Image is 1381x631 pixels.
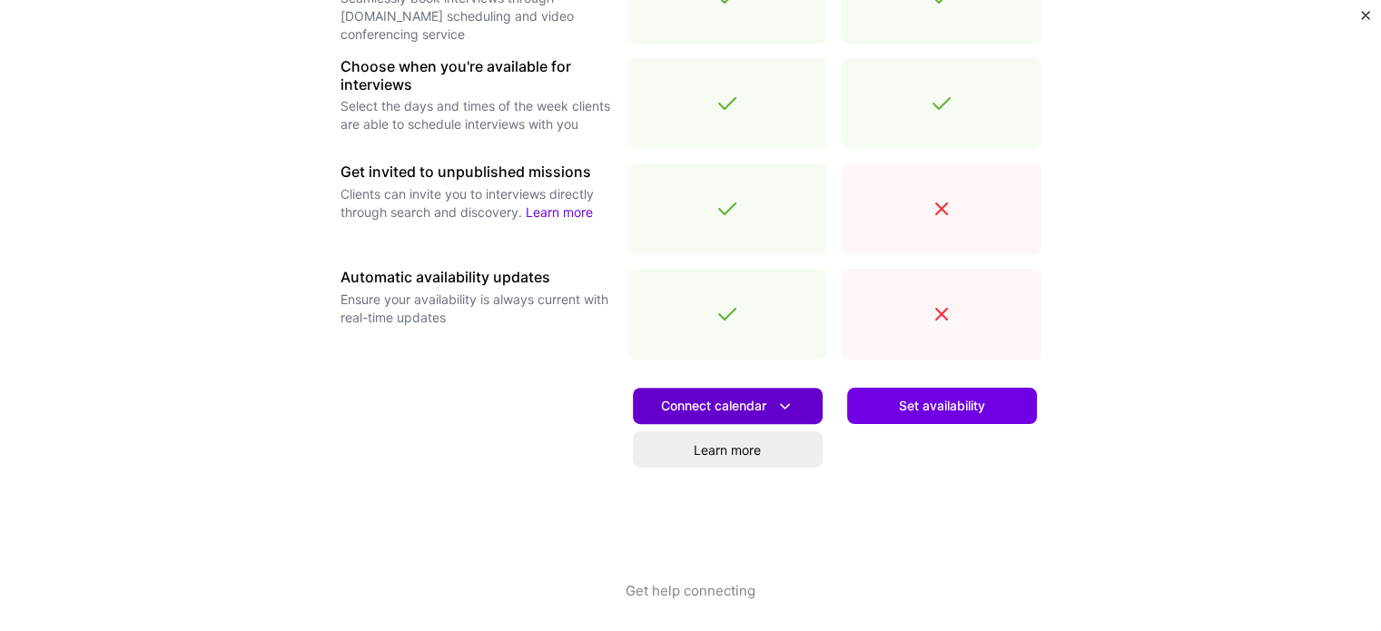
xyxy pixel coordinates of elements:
i: icon DownArrowWhite [775,397,794,416]
button: Set availability [847,388,1037,424]
button: Connect calendar [633,388,823,424]
a: Learn more [633,431,823,468]
p: Ensure your availability is always current with real-time updates [340,291,613,327]
span: Connect calendar [661,397,794,416]
span: Set availability [899,397,985,415]
a: Learn more [526,204,593,220]
h3: Get invited to unpublished missions [340,163,613,181]
button: Close [1361,11,1370,30]
h3: Automatic availability updates [340,269,613,286]
p: Select the days and times of the week clients are able to schedule interviews with you [340,97,613,133]
h3: Choose when you're available for interviews [340,58,613,93]
p: Clients can invite you to interviews directly through search and discovery. [340,185,613,222]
